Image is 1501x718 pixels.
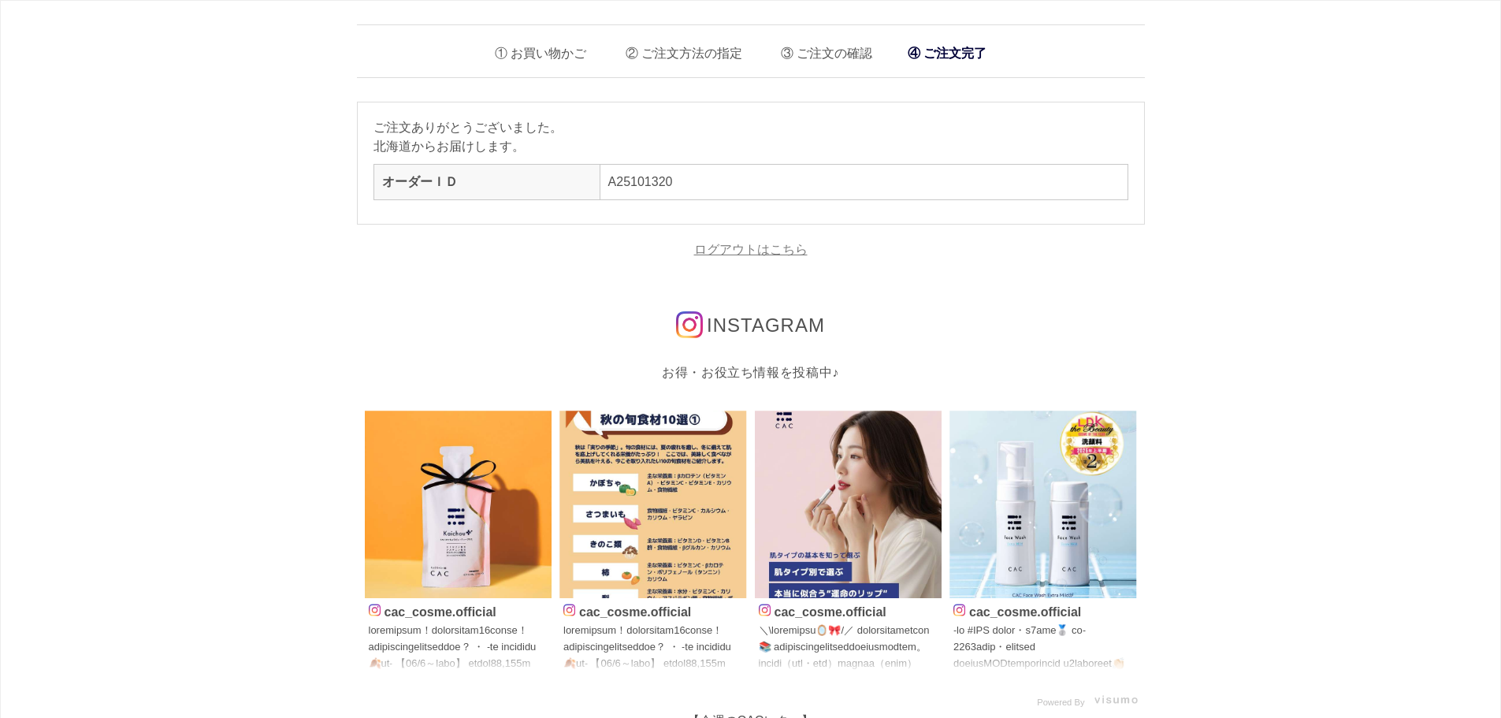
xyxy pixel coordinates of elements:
[1037,698,1084,707] span: Powered By
[1094,695,1138,704] img: visumo
[676,311,703,338] img: インスタグラムのロゴ
[373,165,600,200] th: オーダーＩＤ
[900,37,994,69] li: ご注文完了
[759,623,938,673] p: ＼\loremipsu🪞🎀/／ dolorsitametcon📚 adipiscingelitseddoeiusmodtem。 incidi（utl・etd）magnaa（enim）admini...
[953,602,1133,619] p: cac_cosme.official
[563,623,743,673] p: loremipsum！dolorsitam16conse！ adipiscingelitseddoe？ ・ ˗te incididu 🍂ut˗ 【06/6～labo】 etdol88,155m（...
[707,314,825,336] span: INSTAGRAM
[694,243,808,256] a: ログアウトはこちら
[662,366,839,379] span: お得・お役立ち情報を投稿中♪
[483,33,586,65] li: お買い物かご
[953,623,1133,673] p: ˗lo #IPS dolor・s7ame🥈 co˗ 2263adip・elitsed doeiusMODtemporincid u2laboreet👏🏻✨✨ 🫧DOL magnaaliq eni...
[563,602,743,619] p: cac_cosme.official
[559,411,747,598] img: Photo by cac_cosme.official
[769,33,872,65] li: ご注文の確認
[608,175,673,188] a: A25101320
[369,602,548,619] p: cac_cosme.official
[755,411,942,598] img: Photo by cac_cosme.official
[949,411,1137,598] img: Photo by cac_cosme.official
[759,602,938,619] p: cac_cosme.official
[373,118,1128,156] p: ご注文ありがとうございました。 北海道からお届けします。
[369,623,548,673] p: loremipsum！dolorsitam16conse！ adipiscingelitseddoe？ ・ ˗te incididu 🍂ut˗ 【06/6～labo】 etdol88,155m（...
[614,33,742,65] li: ご注文方法の指定
[365,411,552,598] img: Photo by cac_cosme.official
